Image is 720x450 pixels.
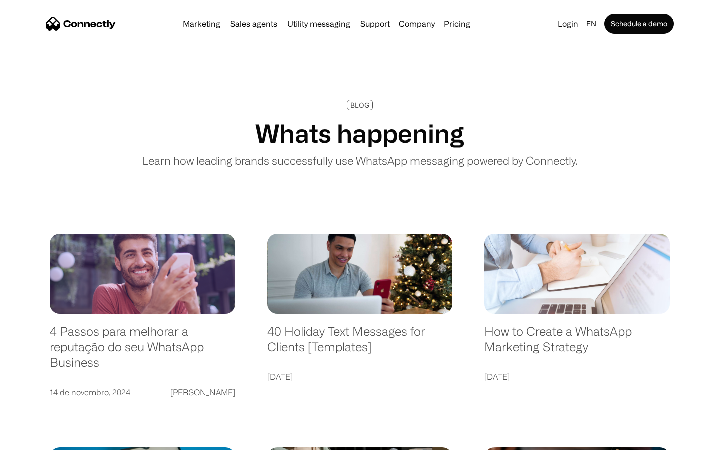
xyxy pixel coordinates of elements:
div: en [586,17,596,31]
a: How to Create a WhatsApp Marketing Strategy [484,324,670,364]
a: Sales agents [226,20,281,28]
p: Learn how leading brands successfully use WhatsApp messaging powered by Connectly. [142,152,577,169]
div: [DATE] [484,370,510,384]
div: Company [399,17,435,31]
ul: Language list [20,432,60,446]
aside: Language selected: English [10,432,60,446]
div: BLOG [350,101,369,109]
a: Pricing [440,20,474,28]
a: Support [356,20,394,28]
a: 4 Passos para melhorar a reputação do seu WhatsApp Business [50,324,235,380]
div: en [582,17,602,31]
div: Company [396,17,438,31]
a: Login [554,17,582,31]
a: home [46,16,116,31]
h1: Whats happening [255,118,464,148]
a: Marketing [179,20,224,28]
div: [PERSON_NAME] [170,385,235,399]
div: 14 de novembro, 2024 [50,385,130,399]
a: Utility messaging [283,20,354,28]
a: 40 Holiday Text Messages for Clients [Templates] [267,324,453,364]
div: [DATE] [267,370,293,384]
a: Schedule a demo [604,14,674,34]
